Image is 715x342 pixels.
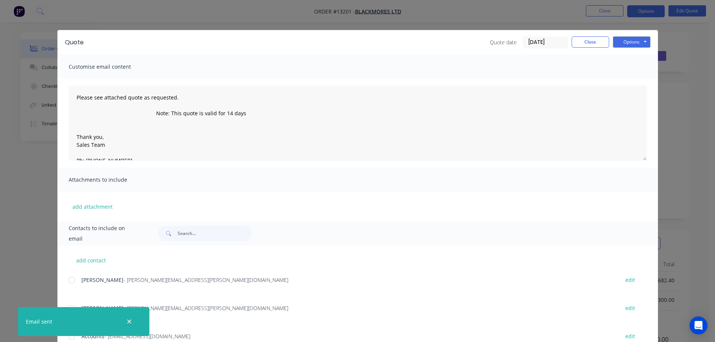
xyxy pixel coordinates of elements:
button: add attachment [69,201,116,212]
span: Quote date [490,38,517,46]
span: - [PERSON_NAME][EMAIL_ADDRESS][PERSON_NAME][DOMAIN_NAME] [123,276,288,283]
button: Options [613,36,650,48]
span: Contacts to include on email [69,223,140,244]
span: [PERSON_NAME] [81,304,123,312]
span: Attachments to include [69,175,151,185]
div: Quote [65,38,84,47]
span: [PERSON_NAME] [81,276,123,283]
span: - [PERSON_NAME][EMAIL_ADDRESS][PERSON_NAME][DOMAIN_NAME] [123,304,288,312]
div: Email sent [26,318,52,325]
button: edit [621,303,640,313]
button: edit [621,275,640,285]
button: Close [572,36,609,48]
input: Search... [178,226,252,241]
span: Customise email content [69,62,151,72]
button: edit [621,331,640,341]
textarea: Please see attached quote as requested. Note: This quote is valid for 14 days Thank you, Sales Te... [69,86,647,161]
div: Open Intercom Messenger [689,316,707,334]
button: add contact [69,255,114,266]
